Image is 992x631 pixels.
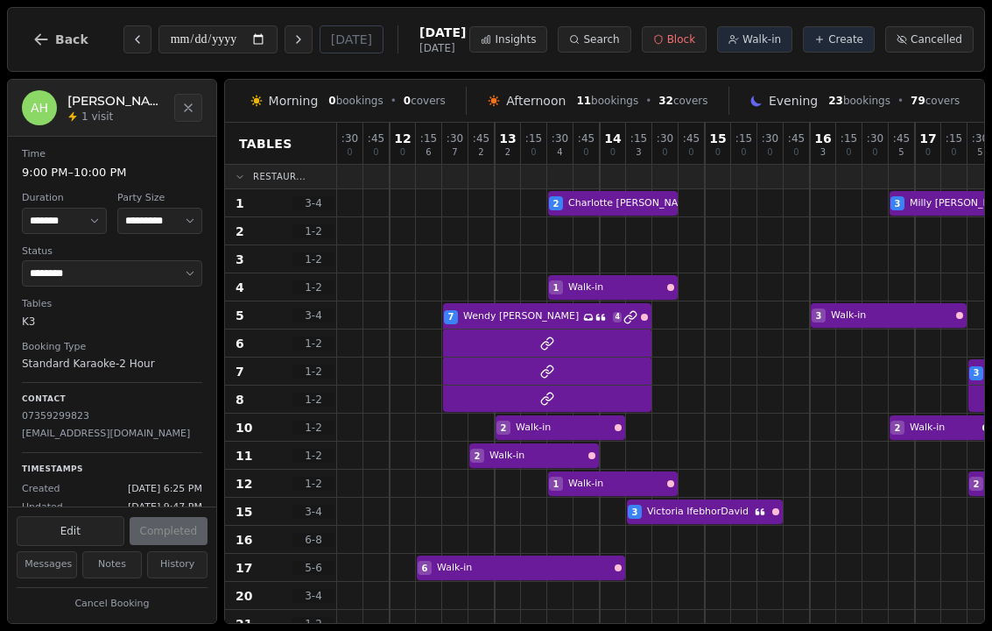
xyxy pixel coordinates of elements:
span: 3 [974,366,980,379]
span: 15 [236,503,252,521]
span: 6 - 8 [292,533,334,547]
span: 14 [604,132,621,145]
span: 12 [236,475,252,493]
span: 1 - 2 [292,477,334,491]
span: Walk-in [910,421,979,436]
span: 32 [658,95,673,107]
span: Walk-in [742,32,781,46]
button: Insights [469,26,547,53]
span: Back [55,33,88,46]
span: 16 [814,132,831,145]
span: 17 [236,559,252,577]
span: 2 [501,422,507,435]
span: 3 [816,309,822,323]
div: AH [22,90,57,125]
span: : 15 [841,133,857,144]
span: • [645,94,651,108]
span: 4 [613,312,622,323]
span: 0 [793,148,799,157]
span: Insights [495,32,536,46]
button: Previous day [123,25,151,53]
span: 3 [636,148,641,157]
span: [DATE] 9:47 PM [128,500,202,515]
span: 2 [974,478,980,491]
p: [EMAIL_ADDRESS][DOMAIN_NAME] [22,427,202,442]
span: 4 [557,148,562,157]
button: Walk-in [717,26,792,53]
span: Cancelled [911,32,962,46]
span: 1 - 2 [292,421,334,435]
span: : 45 [473,133,489,144]
button: Cancel Booking [17,593,208,615]
button: Search [558,26,630,53]
span: 0 [328,95,335,107]
button: Create [803,26,875,53]
span: Restaur... [253,170,306,183]
dt: Duration [22,191,107,206]
span: Search [583,32,619,46]
span: Walk-in [568,477,664,492]
span: : 30 [341,133,358,144]
dt: Party Size [117,191,202,206]
span: 11 [236,447,252,464]
span: Walk-in [568,280,664,295]
dd: 9:00 PM – 10:00 PM [22,164,202,181]
span: : 15 [735,133,752,144]
span: 0 [951,148,956,157]
span: 79 [911,95,925,107]
span: 3 [895,197,901,210]
span: Walk-in [437,561,611,576]
svg: Customer message [755,507,765,517]
button: [DATE] [320,25,383,53]
span: [DATE] [419,24,466,41]
span: Walk-in [516,421,611,436]
span: 2 [475,450,481,463]
span: Charlotte [PERSON_NAME] [568,196,696,211]
span: Create [828,32,863,46]
span: 0 [610,148,616,157]
dd: Standard Karaoke-2 Hour [22,356,202,372]
span: 5 [236,307,244,324]
span: 1 [553,281,559,294]
span: [DATE] [419,41,466,55]
span: Victoria IfebhorDavid [647,505,751,520]
span: 2 [505,148,510,157]
span: 7 [236,363,244,380]
span: 3 [236,251,244,268]
span: • [897,94,904,108]
span: 1 - 2 [292,252,334,266]
span: 0 [531,148,536,157]
h2: [PERSON_NAME] [PERSON_NAME] [67,92,164,110]
span: 17 [919,132,936,145]
span: 0 [662,148,667,157]
span: 3 - 4 [292,196,334,210]
span: : 45 [683,133,700,144]
span: : 30 [552,133,568,144]
button: Notes [82,551,143,578]
span: 5 [977,148,982,157]
dt: Time [22,147,202,162]
span: : 15 [525,133,542,144]
span: Morning [269,92,319,110]
span: : 30 [762,133,778,144]
span: : 30 [972,133,988,144]
span: 3 [632,506,638,519]
span: 1 - 2 [292,280,334,294]
span: : 45 [893,133,910,144]
span: 7 [452,148,457,157]
span: 1 - 2 [292,365,334,379]
span: 6 [236,335,244,352]
span: 4 [236,279,244,296]
button: Messages [17,551,77,578]
span: covers [658,94,707,108]
span: 0 [404,95,411,107]
span: covers [404,94,446,108]
button: History [147,551,208,578]
span: : 15 [946,133,962,144]
span: 10 [236,419,252,436]
span: 3 [820,148,826,157]
span: Walk-in [489,449,585,464]
span: 23 [828,95,843,107]
span: 3 - 4 [292,308,334,323]
span: Wendy [PERSON_NAME] [463,309,580,324]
